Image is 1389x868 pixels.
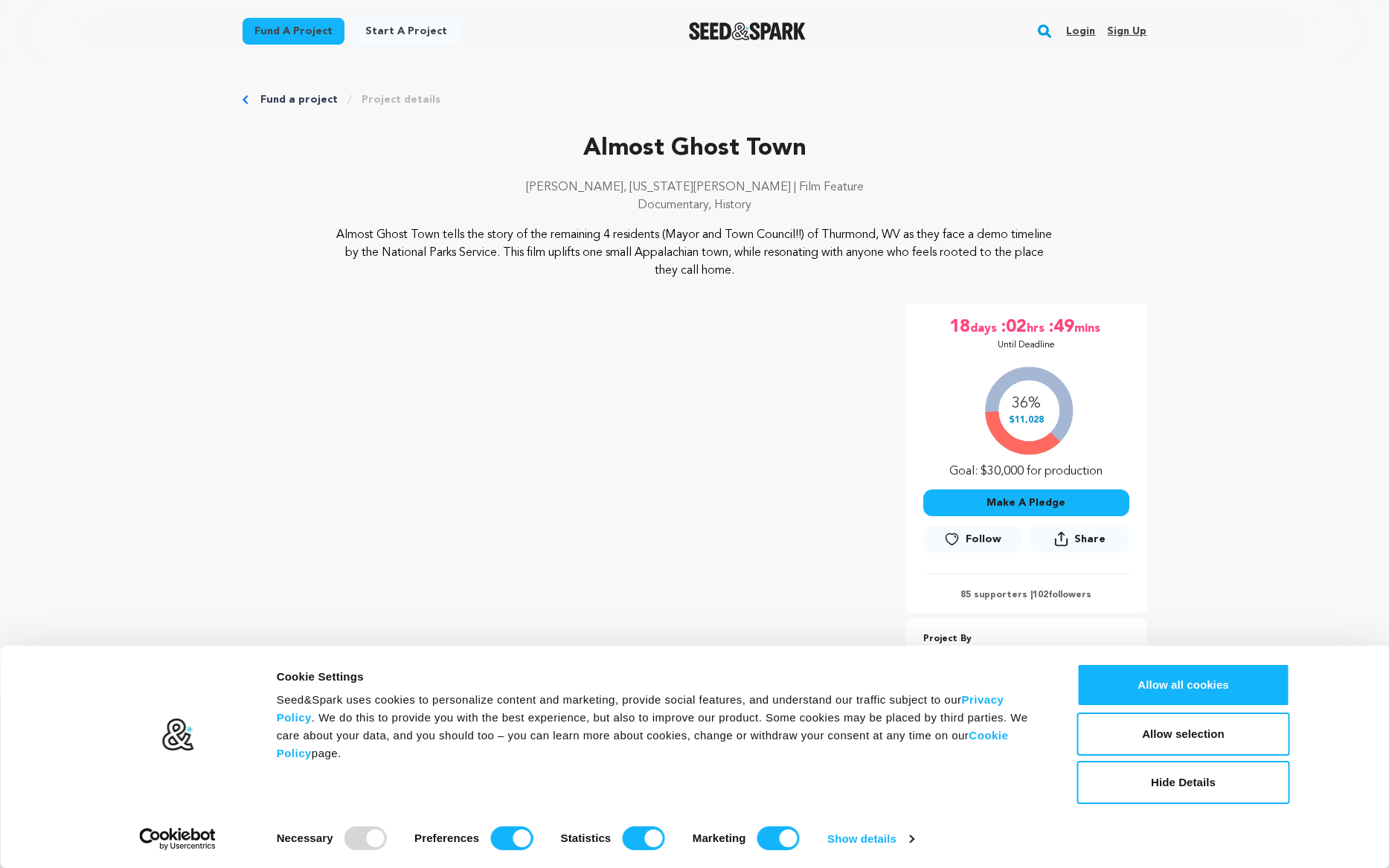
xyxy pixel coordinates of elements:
[689,22,806,40] img: Seed&Spark Logo Dark Mode
[1000,315,1027,339] span: :02
[353,18,459,45] a: Start a project
[966,532,1001,547] span: Follow
[243,179,1147,196] p: [PERSON_NAME], [US_STATE][PERSON_NAME] | Film Feature
[362,92,440,107] a: Project details
[1077,761,1290,804] button: Hide Details
[260,92,338,107] a: Fund a project
[414,832,479,844] strong: Preferences
[243,131,1147,167] p: Almost Ghost Town
[1066,19,1095,43] a: Login
[277,691,1044,762] div: Seed&Spark uses cookies to personalize content and marketing, provide social features, and unders...
[923,526,1021,553] a: Follow
[1030,525,1129,559] span: Share
[970,315,1000,339] span: days
[1048,315,1074,339] span: :49
[1074,315,1103,339] span: mins
[1074,532,1106,547] span: Share
[1107,19,1146,43] a: Sign up
[243,92,1147,107] div: Breadcrumb
[923,631,1129,648] p: Project By
[923,489,1129,516] button: Make A Pledge
[689,22,806,40] a: Seed&Spark Homepage
[112,828,243,850] a: Usercentrics Cookiebot - opens in a new window
[1030,525,1129,553] button: Share
[561,832,612,844] strong: Statistics
[998,339,1055,351] p: Until Deadline
[243,18,344,45] a: Fund a project
[277,668,1044,686] div: Cookie Settings
[277,832,333,844] strong: Necessary
[1027,315,1048,339] span: hrs
[923,589,1129,601] p: 85 supporters | followers
[827,828,914,850] a: Show details
[333,226,1056,280] p: Almost Ghost Town tells the story of the remaining 4 residents (Mayor and Town Council!!) of Thur...
[949,315,970,339] span: 18
[1077,663,1290,707] button: Allow all cookies
[161,718,194,752] img: logo
[1033,591,1048,599] span: 102
[243,196,1147,214] p: Documentary, History
[1077,713,1290,756] button: Allow selection
[693,832,746,844] strong: Marketing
